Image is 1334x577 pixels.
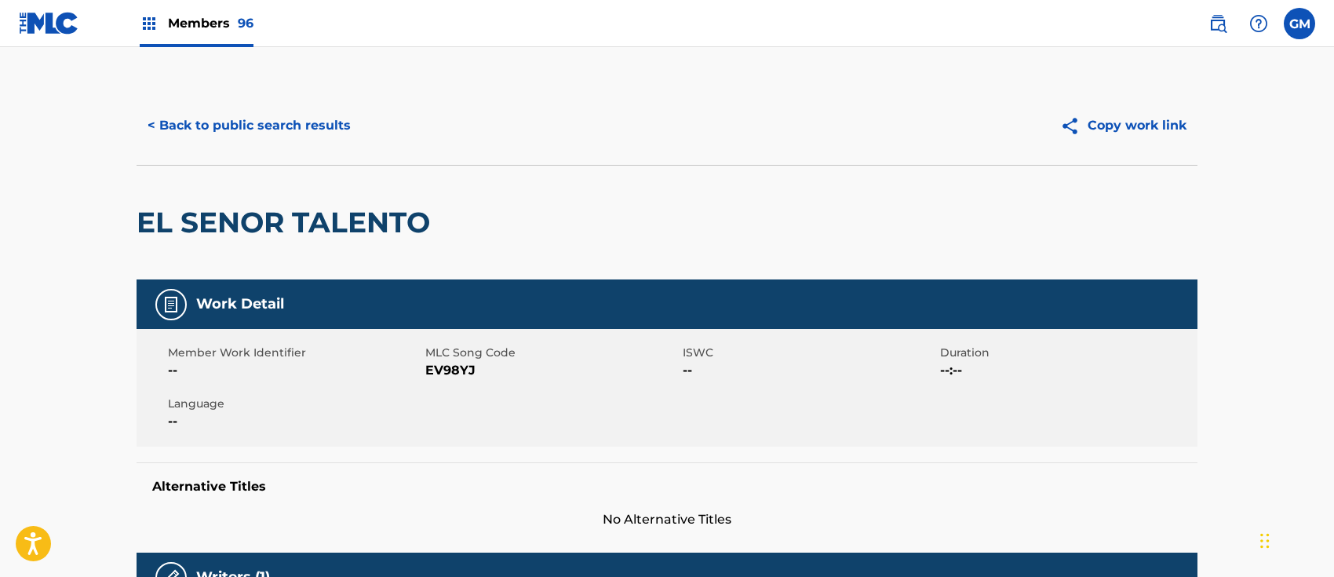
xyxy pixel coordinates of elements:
[1290,360,1334,487] iframe: Resource Center
[1249,14,1268,33] img: help
[1060,116,1088,136] img: Copy work link
[683,361,936,380] span: --
[238,16,253,31] span: 96
[168,14,253,32] span: Members
[137,205,438,240] h2: EL SENOR TALENTO
[1284,8,1315,39] div: User Menu
[1243,8,1274,39] div: Help
[1202,8,1234,39] a: Public Search
[140,14,159,33] img: Top Rightsholders
[168,361,421,380] span: --
[1208,14,1227,33] img: search
[162,295,180,314] img: Work Detail
[168,345,421,361] span: Member Work Identifier
[168,412,421,431] span: --
[168,396,421,412] span: Language
[1260,517,1270,564] div: Drag
[940,361,1194,380] span: --:--
[1256,502,1334,577] iframe: Chat Widget
[19,12,79,35] img: MLC Logo
[683,345,936,361] span: ISWC
[940,345,1194,361] span: Duration
[1049,106,1197,145] button: Copy work link
[425,345,679,361] span: MLC Song Code
[425,361,679,380] span: EV98YJ
[152,479,1182,495] h5: Alternative Titles
[137,106,362,145] button: < Back to public search results
[196,295,284,313] h5: Work Detail
[137,510,1197,529] span: No Alternative Titles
